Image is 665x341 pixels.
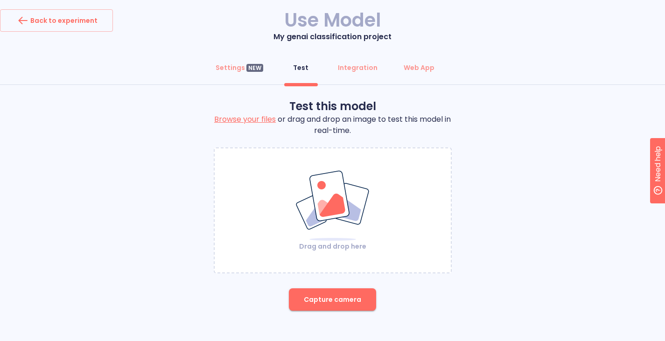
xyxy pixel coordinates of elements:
[214,114,452,136] p: or drag and drop an image to test this model in real-time.
[404,63,434,72] div: Web App
[15,13,98,28] div: Back to experiment
[22,2,57,14] span: Need help
[338,63,378,72] div: Integration
[295,170,371,242] img: Cover
[214,114,276,125] label: Browse your files
[216,63,263,72] div: Settings
[293,63,308,72] div: Test
[246,64,263,72] div: NEW
[214,99,452,114] p: Test this model
[304,294,361,306] span: Capture camera
[295,242,371,251] p: Drag and drop here
[289,288,376,311] button: Capture camera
